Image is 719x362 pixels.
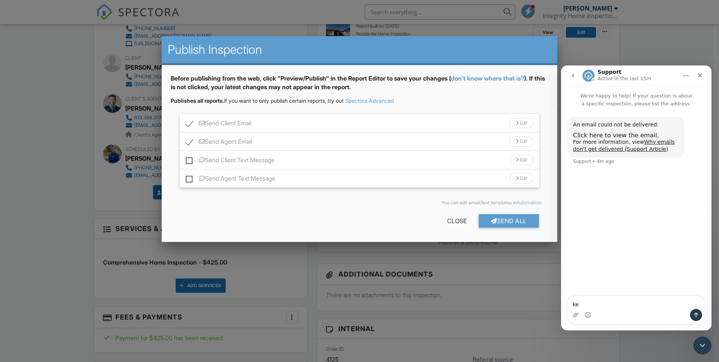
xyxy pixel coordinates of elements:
h2: Publish Inspection [168,42,551,57]
a: Automation [517,200,541,205]
iframe: Intercom live chat [561,65,711,330]
div: You can edit email/text templates in . [177,200,542,206]
a: Spectora Advanced [345,97,394,104]
div: Send All [479,214,539,228]
div: Edit [510,118,534,128]
span: If you want to only publish certain reports, try out [171,97,344,104]
div: Edit [510,173,534,184]
label: Send Client Text Message [186,157,275,166]
label: Send Agent Email [186,138,252,148]
div: Before publishing from the web, click "Preview/Publish" in the Report Editor to save your changes... [171,74,548,97]
div: Close [435,214,479,228]
iframe: Intercom live chat [693,336,711,354]
a: don't know where that is? [451,75,524,82]
label: Send Agent Text Message [186,175,275,184]
div: Edit [510,136,534,147]
label: Send Client Email [186,120,251,129]
strong: Publishes all reports. [171,97,224,104]
div: Edit [510,155,534,165]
